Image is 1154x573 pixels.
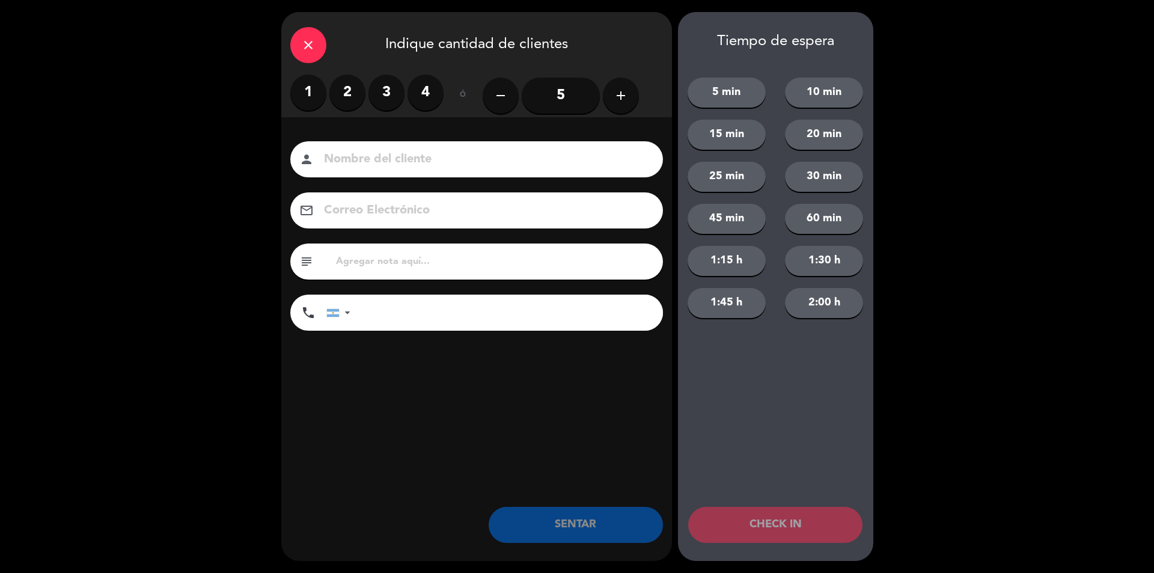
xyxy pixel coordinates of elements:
i: add [614,88,628,103]
button: 30 min [785,162,863,192]
i: subject [299,254,314,269]
i: phone [301,305,316,320]
div: Tiempo de espera [678,33,873,51]
input: Correo Electrónico [323,200,647,221]
i: remove [493,88,508,103]
button: 1:30 h [785,246,863,276]
button: 2:00 h [785,288,863,318]
button: 1:15 h [688,246,766,276]
div: ó [444,75,483,117]
button: remove [483,78,519,114]
input: Nombre del cliente [323,149,647,170]
i: email [299,203,314,218]
button: 5 min [688,78,766,108]
button: 15 min [688,120,766,150]
button: add [603,78,639,114]
button: 10 min [785,78,863,108]
label: 4 [408,75,444,111]
label: 2 [329,75,365,111]
button: SENTAR [489,507,663,543]
button: 45 min [688,204,766,234]
button: 60 min [785,204,863,234]
label: 1 [290,75,326,111]
label: 3 [368,75,405,111]
i: person [299,152,314,167]
input: Agregar nota aquí... [335,253,654,270]
button: 20 min [785,120,863,150]
button: 25 min [688,162,766,192]
i: close [301,38,316,52]
button: CHECK IN [688,507,862,543]
button: 1:45 h [688,288,766,318]
div: Argentina: +54 [327,295,355,330]
div: Indique cantidad de clientes [281,12,672,75]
